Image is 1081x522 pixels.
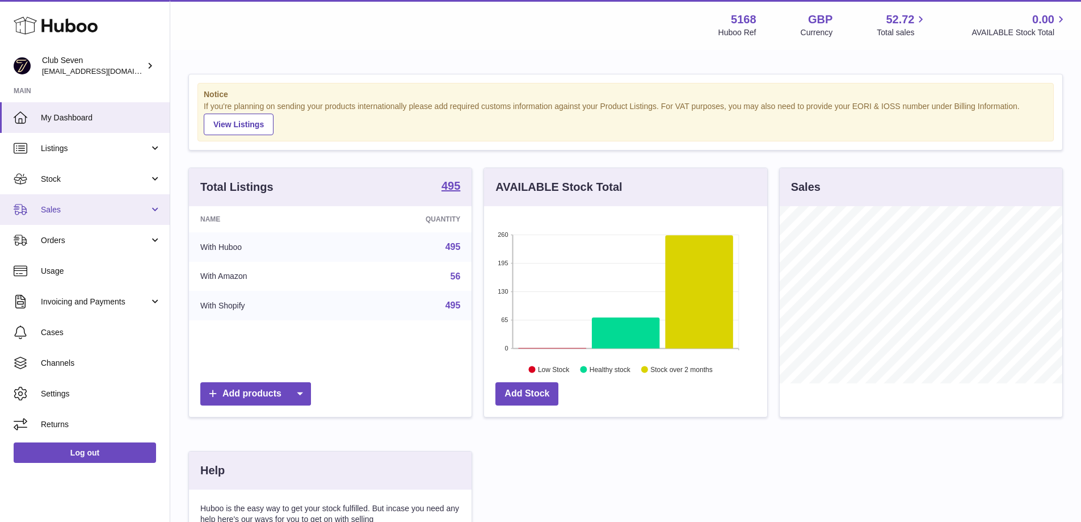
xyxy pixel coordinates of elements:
[886,12,914,27] span: 52.72
[41,297,149,307] span: Invoicing and Payments
[41,266,161,277] span: Usage
[718,27,756,38] div: Huboo Ref
[41,327,161,338] span: Cases
[41,389,161,399] span: Settings
[502,316,508,323] text: 65
[41,235,149,246] span: Orders
[41,419,161,430] span: Returns
[498,260,508,266] text: 195
[204,101,1048,135] div: If you're planning on sending your products internationally please add required customs informati...
[189,291,344,320] td: With Shopify
[441,180,460,191] strong: 495
[971,12,1067,38] a: 0.00 AVAILABLE Stock Total
[971,27,1067,38] span: AVAILABLE Stock Total
[41,143,149,154] span: Listings
[498,288,508,295] text: 130
[41,358,161,369] span: Channels
[200,382,311,406] a: Add products
[189,232,344,262] td: With Huboo
[41,204,149,215] span: Sales
[590,365,631,373] text: Healthy stock
[42,66,167,76] span: [EMAIL_ADDRESS][DOMAIN_NAME]
[344,206,472,232] th: Quantity
[200,179,274,195] h3: Total Listings
[14,442,156,463] a: Log out
[451,272,461,281] a: 56
[204,89,1048,100] strong: Notice
[441,180,460,194] a: 495
[731,12,756,27] strong: 5168
[445,242,461,252] a: 495
[495,382,558,406] a: Add Stock
[14,57,31,74] img: info@wearclubseven.com
[189,206,344,232] th: Name
[791,179,821,195] h3: Sales
[651,365,713,373] text: Stock over 2 months
[498,231,508,238] text: 260
[189,262,344,291] td: With Amazon
[41,174,149,185] span: Stock
[445,300,461,310] a: 495
[41,112,161,123] span: My Dashboard
[495,179,622,195] h3: AVAILABLE Stock Total
[538,365,570,373] text: Low Stock
[204,114,274,135] a: View Listings
[1032,12,1054,27] span: 0.00
[801,27,833,38] div: Currency
[877,12,927,38] a: 52.72 Total sales
[42,55,144,77] div: Club Seven
[200,463,225,478] h3: Help
[808,12,832,27] strong: GBP
[877,27,927,38] span: Total sales
[505,345,508,352] text: 0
